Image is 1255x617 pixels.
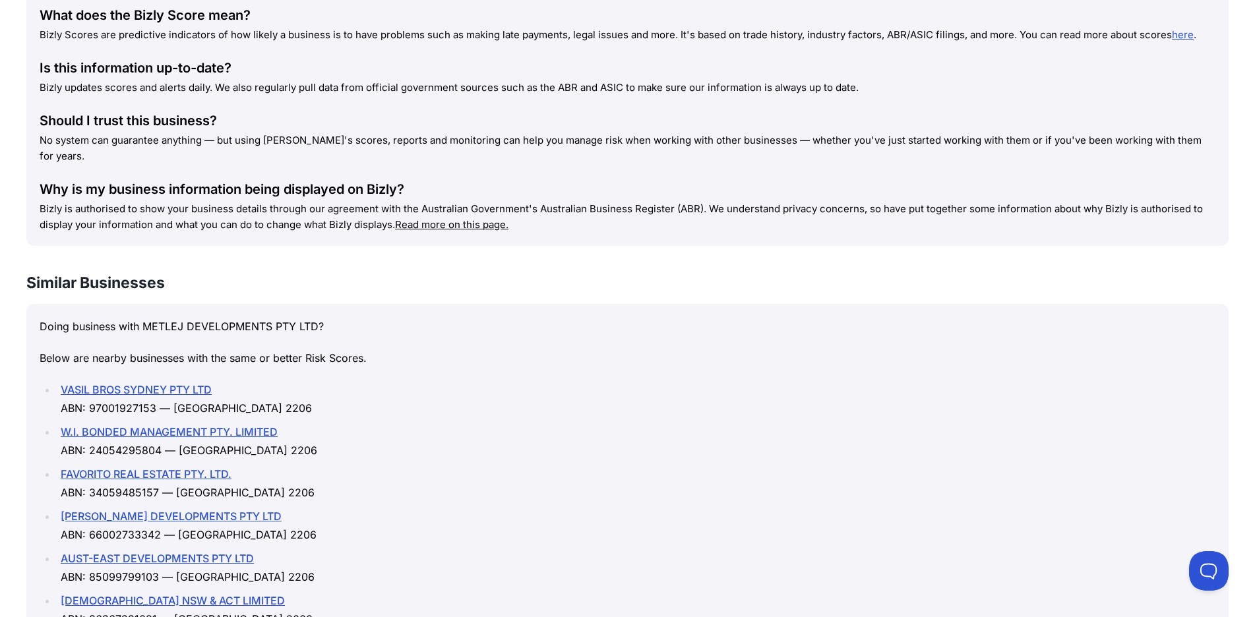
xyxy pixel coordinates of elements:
[57,423,1215,459] li: ABN: 24054295804 — [GEOGRAPHIC_DATA] 2206
[57,549,1215,586] li: ABN: 85099799103 — [GEOGRAPHIC_DATA] 2206
[40,317,1215,336] p: Doing business with METLEJ DEVELOPMENTS PTY LTD?
[57,507,1215,544] li: ABN: 66002733342 — [GEOGRAPHIC_DATA] 2206
[40,132,1215,164] p: No system can guarantee anything — but using [PERSON_NAME]'s scores, reports and monitoring can h...
[395,218,508,231] a: Read more on this page.
[1172,28,1194,41] a: here
[61,510,282,523] a: [PERSON_NAME] DEVELOPMENTS PTY LTD
[40,349,1215,367] p: Below are nearby businesses with the same or better Risk Scores.
[61,594,285,607] a: [DEMOGRAPHIC_DATA] NSW & ACT LIMITED
[57,380,1215,417] li: ABN: 97001927153 — [GEOGRAPHIC_DATA] 2206
[40,27,1215,43] p: Bizly Scores are predictive indicators of how likely a business is to have problems such as makin...
[40,201,1215,233] p: Bizly is authorised to show your business details through our agreement with the Australian Gover...
[61,467,231,481] a: FAVORITO REAL ESTATE PTY. LTD.
[57,465,1215,502] li: ABN: 34059485157 — [GEOGRAPHIC_DATA] 2206
[61,383,212,396] a: VASIL BROS SYDNEY PTY LTD
[40,59,1215,77] div: Is this information up-to-date?
[40,180,1215,198] div: Why is my business information being displayed on Bizly?
[40,80,1215,96] p: Bizly updates scores and alerts daily. We also regularly pull data from official government sourc...
[61,425,278,438] a: W.I. BONDED MANAGEMENT PTY. LIMITED
[40,6,1215,24] div: What does the Bizly Score mean?
[61,552,254,565] a: AUST-EAST DEVELOPMENTS PTY LTD
[26,272,1229,293] h3: Similar Businesses
[40,111,1215,130] div: Should I trust this business?
[1189,551,1229,591] iframe: Toggle Customer Support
